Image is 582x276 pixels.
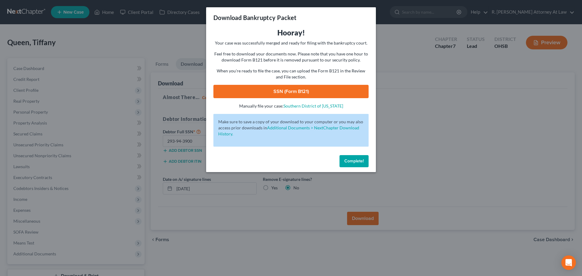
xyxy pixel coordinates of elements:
a: SSN (Form B121) [213,85,369,98]
p: Make sure to save a copy of your download to your computer or you may also access prior downloads in [218,119,364,137]
p: Your case was successfully merged and ready for filing with the bankruptcy court. [213,40,369,46]
a: Additional Documents > NextChapter Download History. [218,125,359,136]
p: Manually file your case: [213,103,369,109]
p: Feel free to download your documents now. Please note that you have one hour to download Form B12... [213,51,369,63]
span: Complete! [344,158,364,164]
a: Southern District of [US_STATE] [283,103,343,108]
h3: Download Bankruptcy Packet [213,13,296,22]
div: Open Intercom Messenger [561,255,576,270]
p: When you're ready to file the case, you can upload the Form B121 in the Review and File section. [213,68,369,80]
button: Complete! [339,155,369,167]
h3: Hooray! [213,28,369,38]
